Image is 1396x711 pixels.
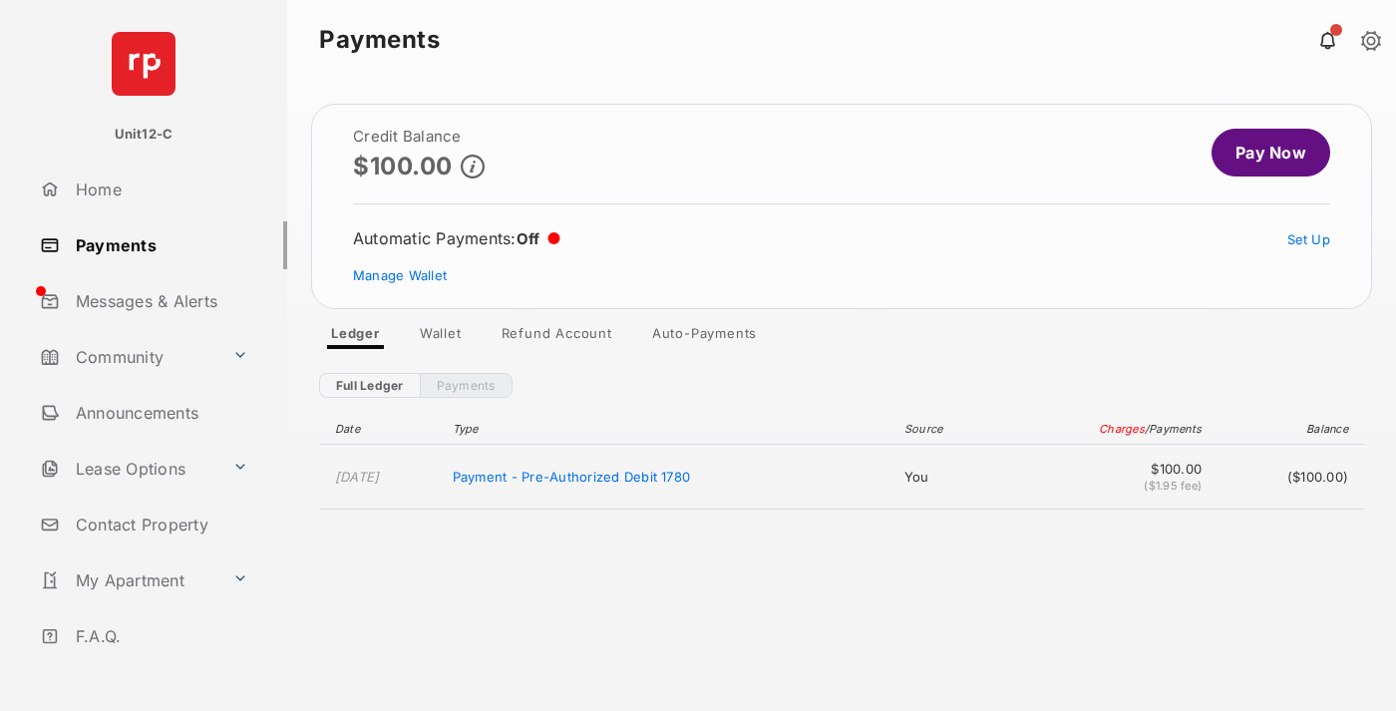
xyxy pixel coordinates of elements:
[1145,422,1202,436] span: / Payments
[115,125,174,145] p: Unit12-C
[353,129,485,145] h2: Credit Balance
[1287,231,1331,247] a: Set Up
[443,414,894,445] th: Type
[315,325,396,349] a: Ledger
[1212,414,1364,445] th: Balance
[404,325,478,349] a: Wallet
[32,501,287,548] a: Contact Property
[453,469,691,485] span: Payment - Pre-Authorized Debit 1780
[1212,445,1364,510] td: ($100.00)
[32,166,287,213] a: Home
[353,153,453,179] p: $100.00
[486,325,628,349] a: Refund Account
[32,277,287,325] a: Messages & Alerts
[319,414,443,445] th: Date
[517,229,540,248] span: Off
[1144,479,1202,493] span: ($1.95 fee)
[32,389,287,437] a: Announcements
[32,221,287,269] a: Payments
[319,28,440,52] strong: Payments
[32,445,224,493] a: Lease Options
[636,325,773,349] a: Auto-Payments
[353,228,560,248] div: Automatic Payments :
[32,333,224,381] a: Community
[319,373,420,398] a: Full Ledger
[1007,461,1203,477] span: $100.00
[1099,422,1145,436] span: Charges
[112,32,175,96] img: svg+xml;base64,PHN2ZyB4bWxucz0iaHR0cDovL3d3dy53My5vcmcvMjAwMC9zdmciIHdpZHRoPSI2NCIgaGVpZ2h0PSI2NC...
[32,612,287,660] a: F.A.Q.
[894,414,997,445] th: Source
[335,469,380,485] time: [DATE]
[32,556,224,604] a: My Apartment
[353,267,447,283] a: Manage Wallet
[420,373,513,398] a: Payments
[894,445,997,510] td: You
